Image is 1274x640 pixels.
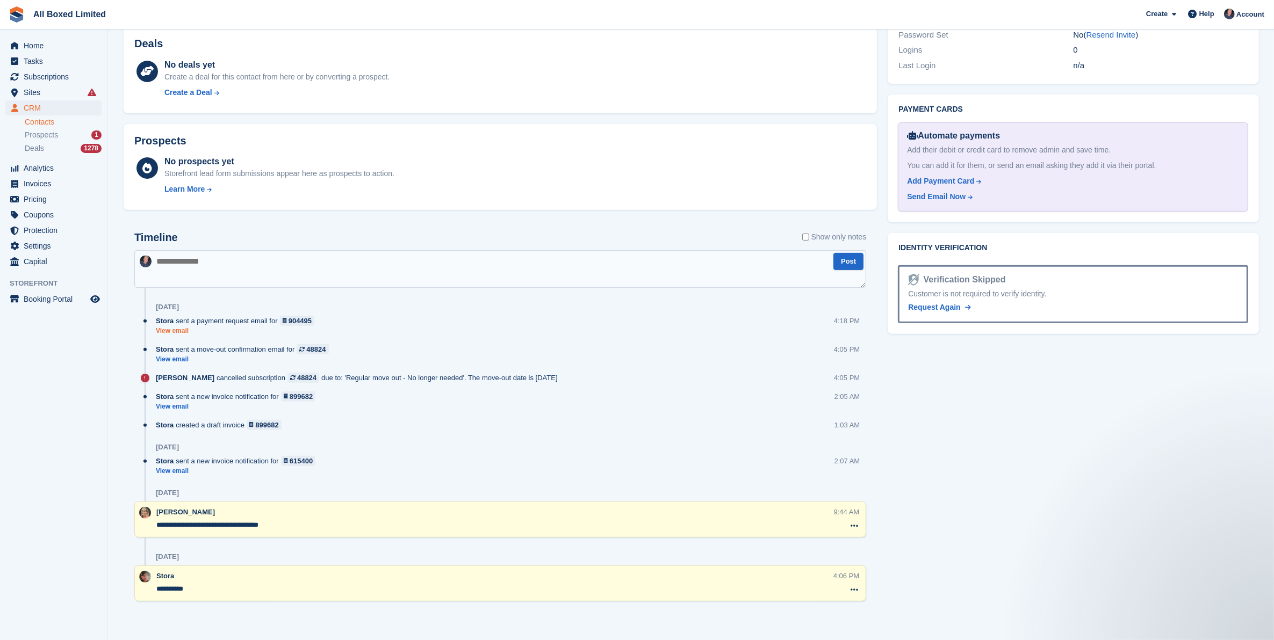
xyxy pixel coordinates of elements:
[297,373,316,383] div: 48824
[156,508,215,516] span: [PERSON_NAME]
[164,168,394,179] div: Storefront lead form submissions appear here as prospects to action.
[834,344,860,354] div: 4:05 PM
[907,144,1239,156] div: Add their debit or credit card to remove admin and save time.
[156,402,321,411] a: View email
[156,326,320,336] a: View email
[25,117,102,127] a: Contacts
[9,6,25,23] img: stora-icon-8386f47178a22dfd0bd8f6a31ec36ba5ce8667c1dd55bd0f319d3a0aa187defe.svg
[1073,60,1248,72] div: n/a
[156,373,214,383] span: [PERSON_NAME]
[156,552,179,561] div: [DATE]
[25,143,44,154] span: Deals
[5,223,102,238] a: menu
[156,456,174,466] span: Stora
[24,238,88,253] span: Settings
[290,391,313,402] div: 899682
[5,85,102,100] a: menu
[164,71,390,83] div: Create a deal for this contact from here or by converting a prospect.
[24,207,88,222] span: Coupons
[5,192,102,207] a: menu
[24,85,88,100] span: Sites
[5,176,102,191] a: menu
[907,160,1239,171] div: You can add it for them, or send an email asking they add it via their portal.
[297,344,328,354] a: 48824
[5,54,102,69] a: menu
[289,316,312,326] div: 904495
[134,231,178,244] h2: Timeline
[919,273,1006,286] div: Verification Skipped
[281,456,316,466] a: 615400
[898,244,1248,252] h2: Identity verification
[5,38,102,53] a: menu
[280,316,315,326] a: 904495
[907,176,974,187] div: Add Payment Card
[907,191,966,202] div: Send Email Now
[91,130,102,140] div: 1
[908,274,919,286] img: Identity Verification Ready
[5,292,102,307] a: menu
[907,129,1239,142] div: Automate payments
[156,420,174,430] span: Stora
[833,571,859,581] div: 4:06 PM
[24,254,88,269] span: Capital
[898,105,1248,114] h2: Payment cards
[1073,29,1248,41] div: No
[139,507,151,519] img: Sandie Mills
[24,176,88,191] span: Invoices
[24,161,88,176] span: Analytics
[156,344,334,354] div: sent a move-out confirmation email for
[156,443,179,452] div: [DATE]
[156,373,563,383] div: cancelled subscription due to: 'Regular move out - No longer needed'. The move-out date is [DATE]
[1086,30,1136,39] a: Resend Invite
[834,507,860,517] div: 9:44 AM
[834,420,860,430] div: 1:03 AM
[164,184,394,195] a: Learn More
[10,278,107,289] span: Storefront
[88,88,96,97] i: Smart entry sync failures have occurred
[25,129,102,141] a: Prospects 1
[139,571,151,583] img: Phil McClure
[164,87,212,98] div: Create a Deal
[25,143,102,154] a: Deals 1278
[134,135,186,147] h2: Prospects
[255,420,278,430] div: 899682
[134,38,163,50] h2: Deals
[25,130,58,140] span: Prospects
[898,44,1073,56] div: Logins
[156,420,287,430] div: created a draft invoice
[24,54,88,69] span: Tasks
[833,253,863,271] button: Post
[5,100,102,115] a: menu
[156,467,321,476] a: View email
[24,223,88,238] span: Protection
[156,456,321,466] div: sent a new invoice notification for
[1084,30,1139,39] span: ( )
[24,100,88,115] span: CRM
[89,293,102,306] a: Preview store
[156,572,174,580] span: Stora
[834,373,860,383] div: 4:05 PM
[1073,44,1248,56] div: 0
[24,69,88,84] span: Subscriptions
[156,344,174,354] span: Stora
[156,489,179,497] div: [DATE]
[5,69,102,84] a: menu
[164,59,390,71] div: No deals yet
[247,420,282,430] a: 899682
[306,344,326,354] div: 48824
[834,456,860,466] div: 2:07 AM
[1199,9,1214,19] span: Help
[5,238,102,253] a: menu
[156,316,174,326] span: Stora
[908,288,1237,300] div: Customer is not required to verify identity.
[156,391,174,402] span: Stora
[834,391,860,402] div: 2:05 AM
[81,144,102,153] div: 1278
[802,231,809,243] input: Show only notes
[29,5,110,23] a: All Boxed Limited
[1224,9,1235,19] img: Dan Goss
[156,391,321,402] div: sent a new invoice notification for
[281,391,316,402] a: 899682
[24,292,88,307] span: Booking Portal
[140,256,152,267] img: Dan Goss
